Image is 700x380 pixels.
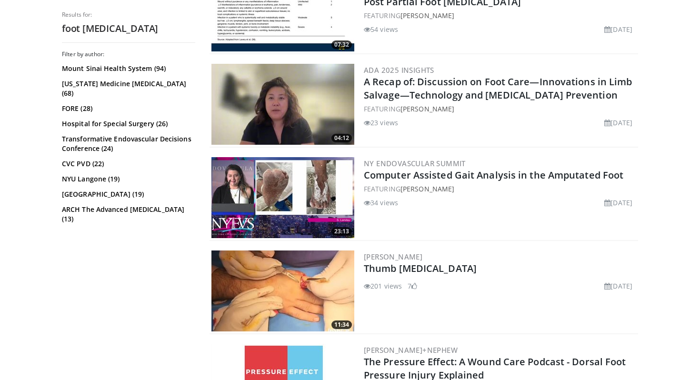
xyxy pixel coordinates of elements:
[211,64,354,145] a: 04:12
[364,345,458,355] a: [PERSON_NAME]+Nephew
[62,64,193,73] a: Mount Sinai Health System (94)
[364,198,398,208] li: 34 views
[604,198,632,208] li: [DATE]
[62,134,193,153] a: Transformative Endovascular Decisions Conference (24)
[331,40,352,49] span: 07:32
[364,104,636,114] div: FEATURING
[364,262,477,275] a: Thumb [MEDICAL_DATA]
[604,281,632,291] li: [DATE]
[331,320,352,329] span: 11:34
[400,184,454,193] a: [PERSON_NAME]
[331,134,352,142] span: 04:12
[331,227,352,236] span: 23:13
[364,65,434,75] a: ADA 2025 Insights
[62,11,195,19] p: Results for:
[62,159,193,169] a: CVC PVD (22)
[400,104,454,113] a: [PERSON_NAME]
[211,157,354,238] img: c73b8346-13f7-4adc-bd69-4d487f2dd426.300x170_q85_crop-smart_upscale.jpg
[62,119,193,129] a: Hospital for Special Surgery (26)
[364,118,398,128] li: 23 views
[211,250,354,331] img: 86f7a411-b29c-4241-a97c-6b2d26060ca0.300x170_q85_crop-smart_upscale.jpg
[62,22,195,35] h2: foot [MEDICAL_DATA]
[211,64,354,145] img: d10ac4fa-4849-4c71-8d92-f1981c03fb78.300x170_q85_crop-smart_upscale.jpg
[364,10,636,20] div: FEATURING
[364,281,402,291] li: 201 views
[62,205,193,224] a: ARCH The Advanced [MEDICAL_DATA] (13)
[62,50,195,58] h3: Filter by author:
[62,190,193,199] a: [GEOGRAPHIC_DATA] (19)
[211,250,354,331] a: 11:34
[62,104,193,113] a: FORE (28)
[364,252,422,261] a: [PERSON_NAME]
[211,157,354,238] a: 23:13
[400,11,454,20] a: [PERSON_NAME]
[364,169,623,181] a: Computer Assisted Gait Analysis in the Amputated Foot
[604,118,632,128] li: [DATE]
[364,24,398,34] li: 54 views
[62,174,193,184] a: NYU Langone (19)
[364,159,466,168] a: NY Endovascular Summit
[62,79,193,98] a: [US_STATE] Medicine [MEDICAL_DATA] (68)
[408,281,417,291] li: 7
[604,24,632,34] li: [DATE]
[364,75,632,101] a: A Recap of: Discussion on Foot Care—Innovations in Limb Salvage—Technology and [MEDICAL_DATA] Pre...
[364,184,636,194] div: FEATURING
